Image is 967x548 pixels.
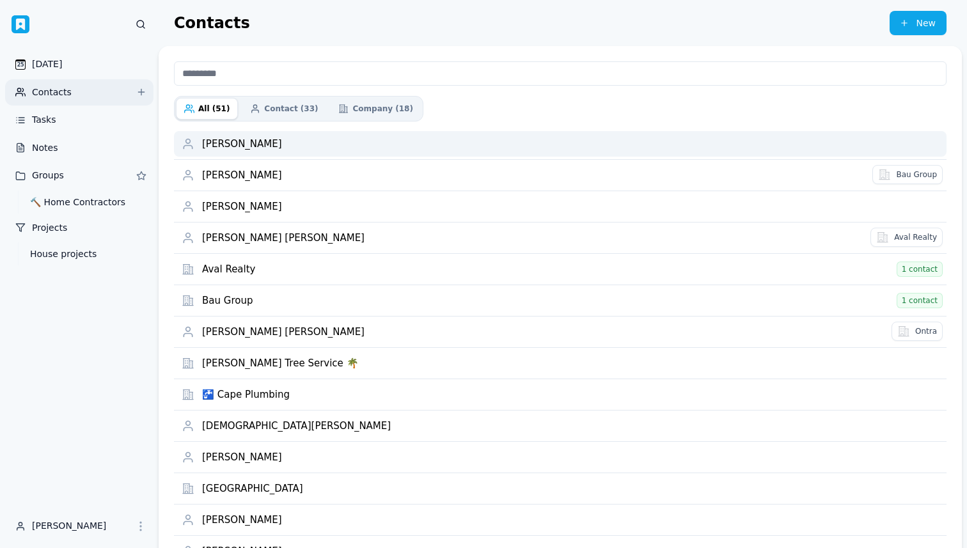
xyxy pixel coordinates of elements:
div: Ontra [915,326,937,336]
div: [GEOGRAPHIC_DATA] [202,483,939,495]
div: Aval Realty [202,263,893,276]
a: [PERSON_NAME] [202,444,943,470]
span: New [916,18,936,28]
span: Company (18) [352,104,413,114]
div: [PERSON_NAME] [202,201,939,213]
a: [PERSON_NAME] [202,507,943,533]
h1: Contacts [174,10,250,36]
div: 25 [17,63,24,68]
div: Bau Group [202,295,893,307]
a: Groups [5,162,153,189]
a: 🚰 Cape Plumbing [202,382,943,407]
a: Bau Group 1 contact [202,288,943,313]
a: Aval Realty [870,228,943,247]
div: [PERSON_NAME] [202,138,939,150]
a: [PERSON_NAME] [PERSON_NAME] [202,319,888,345]
span: Contact (33) [264,104,318,114]
div: [PERSON_NAME] [32,521,130,532]
a: [PERSON_NAME] [202,162,869,188]
span: All (51) [198,104,230,114]
a: [PERSON_NAME] Tree Service 🌴 [202,350,943,376]
div: [PERSON_NAME] [202,451,939,464]
a: House projects [22,242,153,265]
div: [PERSON_NAME] Tree Service 🌴 [202,357,939,370]
a: Bau Group [872,165,943,184]
a: Tasks [5,107,153,134]
a: [GEOGRAPHIC_DATA] [202,476,943,501]
div: [DEMOGRAPHIC_DATA][PERSON_NAME] [202,420,939,432]
a: [PERSON_NAME] [PERSON_NAME] [202,225,867,251]
a: [PERSON_NAME] [202,131,943,157]
div: [PERSON_NAME] [PERSON_NAME] [202,232,863,244]
a: All (51) [176,98,238,120]
a: Projects [5,215,153,242]
a: New [890,11,947,35]
a: Contacts [5,79,153,106]
a: 25 [DATE] [5,51,153,78]
span: 1 contact [897,262,943,277]
a: Ontra [892,322,943,341]
div: Aval Realty [894,232,937,242]
span: 1 contact [897,293,943,308]
a: Contact (33) [242,98,326,120]
a: [DEMOGRAPHIC_DATA][PERSON_NAME] [202,413,943,439]
a: Aval Realty 1 contact [202,256,943,282]
div: 🚰 Cape Plumbing [202,389,939,401]
a: Company (18) [330,98,421,120]
a: 🔨 Home Contractors [22,191,153,214]
div: [PERSON_NAME] [PERSON_NAME] [202,326,884,338]
div: [PERSON_NAME] [202,169,865,182]
a: Notes [5,135,153,162]
button: [PERSON_NAME] [5,512,153,540]
div: Bau Group [896,169,937,180]
div: [PERSON_NAME] [202,514,939,526]
a: [PERSON_NAME] [202,194,943,219]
